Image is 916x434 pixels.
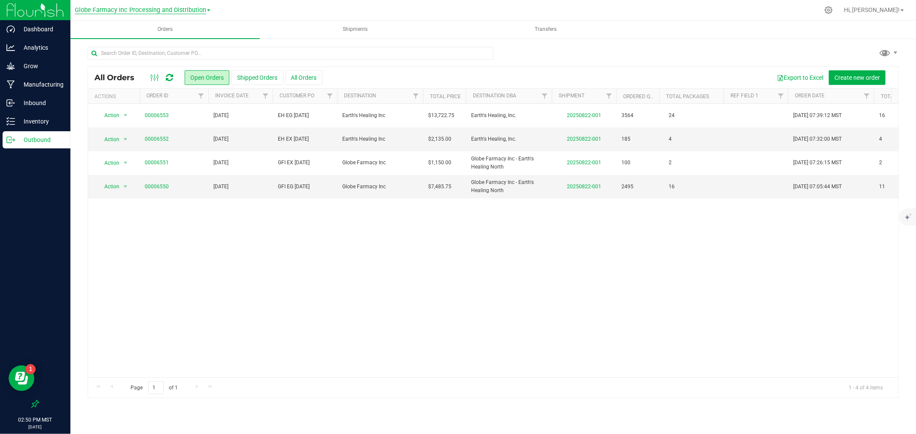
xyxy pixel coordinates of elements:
[6,43,15,52] inline-svg: Analytics
[15,98,67,108] p: Inbound
[15,116,67,127] p: Inventory
[664,181,679,193] span: 16
[6,117,15,126] inline-svg: Inventory
[428,159,451,167] span: $1,150.00
[9,365,34,391] iframe: Resource center
[793,159,842,167] span: [DATE] 07:26:15 MST
[145,135,169,143] a: 00006552
[473,93,516,99] a: Destination DBA
[323,89,337,103] a: Filter
[120,109,131,121] span: select
[538,89,552,103] a: Filter
[567,160,601,166] a: 20250822-001
[879,183,885,191] span: 11
[120,133,131,145] span: select
[15,135,67,145] p: Outbound
[120,181,131,193] span: select
[97,157,120,169] span: Action
[25,364,36,374] iframe: Resource center unread badge
[146,26,184,33] span: Orders
[623,93,656,99] a: Ordered qty
[664,133,676,145] span: 4
[567,112,601,118] a: 20250822-001
[621,135,630,143] span: 185
[4,416,67,424] p: 02:50 PM MST
[795,93,825,99] a: Order Date
[664,157,676,169] span: 2
[342,159,418,167] span: Globe Farmacy Inc
[148,381,164,395] input: 1
[213,159,228,167] span: [DATE]
[567,184,601,190] a: 20250822-001
[6,25,15,33] inline-svg: Dashboard
[213,183,228,191] span: [DATE]
[823,6,834,14] div: Manage settings
[471,178,547,195] span: Globe Farmacy Inc - Earth's Healing North
[280,93,314,99] a: Customer PO
[185,70,229,85] button: Open Orders
[146,93,168,99] a: Order ID
[332,26,380,33] span: Shipments
[471,155,547,171] span: Globe Farmacy Inc - Earth's Healing North
[6,136,15,144] inline-svg: Outbound
[342,183,418,191] span: Globe Farmacy Inc
[342,135,418,143] span: Earth's Healing Inc
[15,42,67,53] p: Analytics
[793,112,842,120] span: [DATE] 07:39:12 MST
[793,135,842,143] span: [DATE] 07:32:00 MST
[6,99,15,107] inline-svg: Inbound
[451,21,640,39] a: Transfers
[844,6,900,13] span: Hi, [PERSON_NAME]!
[523,26,568,33] span: Transfers
[194,89,208,103] a: Filter
[621,112,633,120] span: 3564
[621,183,633,191] span: 2495
[123,381,185,395] span: Page of 1
[774,89,788,103] a: Filter
[602,89,616,103] a: Filter
[879,135,882,143] span: 4
[15,24,67,34] p: Dashboard
[771,70,829,85] button: Export to Excel
[31,400,40,408] label: Pin the sidebar to full width on large screens
[471,135,547,143] span: Earth's Healing, Inc.
[278,112,332,120] span: EH EG [DATE]
[430,93,461,99] a: Total Price
[4,424,67,430] p: [DATE]
[342,112,418,120] span: Earth's Healing Inc
[344,93,376,99] a: Destination
[428,135,451,143] span: $2,135.00
[428,112,454,120] span: $13,722.75
[259,89,273,103] a: Filter
[145,159,169,167] a: 00006551
[559,93,584,99] a: Shipment
[621,159,630,167] span: 100
[215,93,249,99] a: Invoice Date
[70,21,260,39] a: Orders
[793,183,842,191] span: [DATE] 07:05:44 MST
[278,159,332,167] span: GFI EX [DATE]
[213,135,228,143] span: [DATE]
[879,159,882,167] span: 2
[860,89,874,103] a: Filter
[75,6,206,14] span: Globe Farmacy Inc Processing and Distribution
[409,89,423,103] a: Filter
[6,62,15,70] inline-svg: Grow
[97,109,120,121] span: Action
[88,47,493,60] input: Search Order ID, Destination, Customer PO...
[842,381,890,394] span: 1 - 4 of 4 items
[829,70,886,85] button: Create new order
[6,80,15,89] inline-svg: Manufacturing
[730,93,758,99] a: Ref Field 1
[834,74,880,81] span: Create new order
[94,73,143,82] span: All Orders
[231,70,283,85] button: Shipped Orders
[664,109,679,122] span: 24
[97,181,120,193] span: Action
[261,21,450,39] a: Shipments
[15,79,67,90] p: Manufacturing
[567,136,601,142] a: 20250822-001
[145,183,169,191] a: 00006550
[879,112,885,120] span: 16
[471,112,547,120] span: Earth's Healing, Inc.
